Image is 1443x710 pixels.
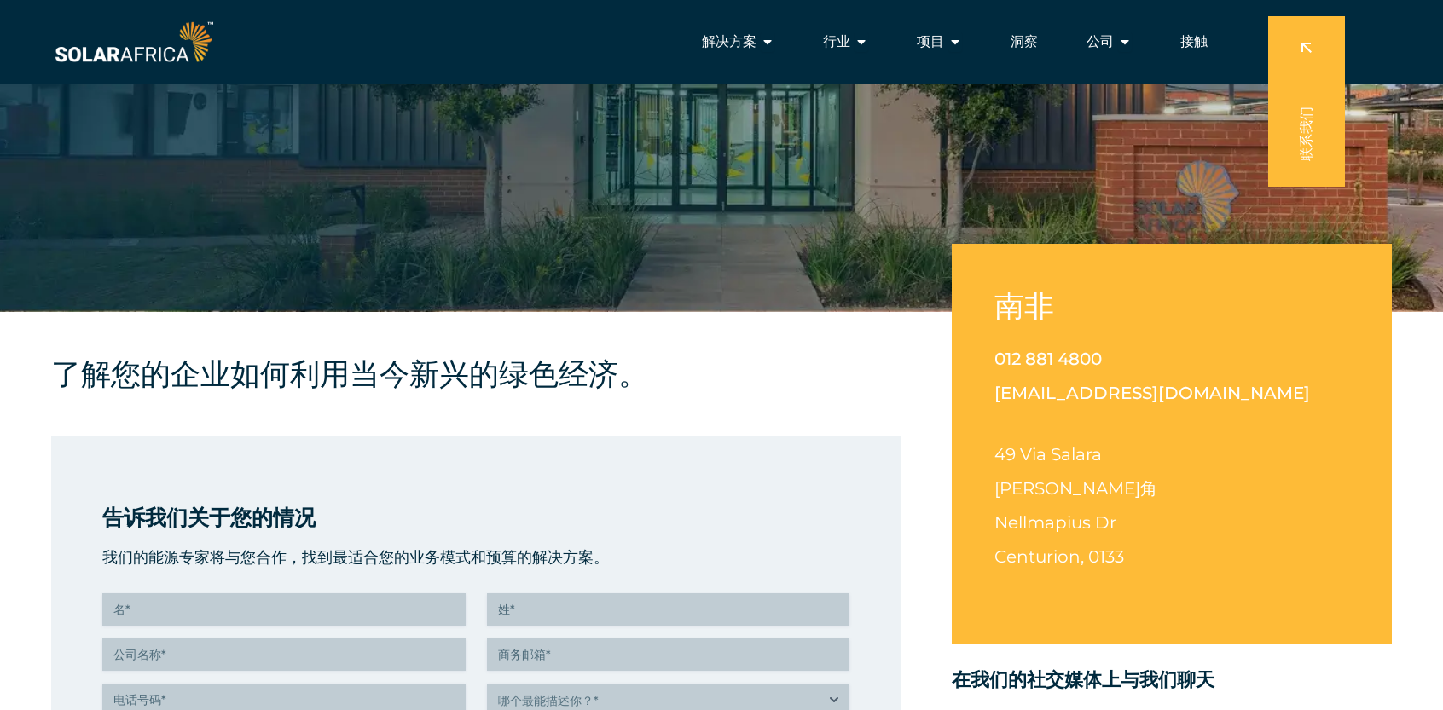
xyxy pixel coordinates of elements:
font: 洞察 [1011,33,1038,49]
a: 接触 [1180,32,1208,52]
div: 菜单切换 [217,25,1221,59]
font: 公司 [1087,33,1114,49]
font: 了解您的企业如何利用当今新兴的绿色经济。 [51,355,648,392]
input: 商务邮箱* [487,638,850,671]
font: 在我们的社交媒体上与我们聊天 [952,668,1214,691]
font: 我们的能源专家将与您合作，找到最适合您的业务模式和预算的解决方案。 [102,548,609,567]
font: Nellmapius Dr [994,512,1116,533]
input: 公司名称* [102,638,466,671]
a: [EMAIL_ADDRESS][DOMAIN_NAME] [994,383,1310,403]
font: [PERSON_NAME]角 [994,478,1157,499]
font: Centurion, 0133 [994,546,1124,567]
a: 洞察 [1011,32,1038,52]
font: 南非 [994,287,1054,324]
nav: 菜单 [217,25,1221,59]
font: 告诉我们关于您的情况 [102,505,316,530]
a: 012 881 4800 [994,349,1102,369]
font: 49 Via Salara [994,444,1102,465]
font: 项目 [917,33,944,49]
font: 行业 [823,33,850,49]
font: 接触 [1180,33,1208,49]
font: 解决方案 [702,33,756,49]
